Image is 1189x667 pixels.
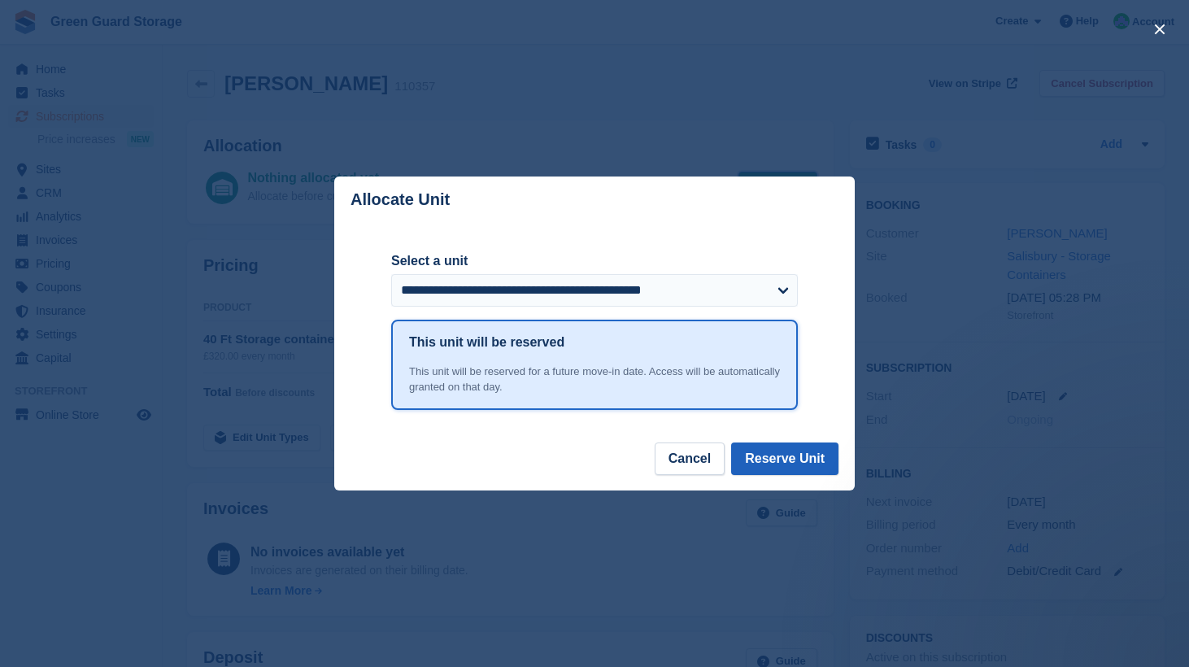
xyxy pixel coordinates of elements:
[391,251,798,271] label: Select a unit
[409,364,780,395] div: This unit will be reserved for a future move-in date. Access will be automatically granted on tha...
[351,190,450,209] p: Allocate Unit
[731,442,838,475] button: Reserve Unit
[1147,16,1173,42] button: close
[655,442,725,475] button: Cancel
[409,333,564,352] h1: This unit will be reserved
